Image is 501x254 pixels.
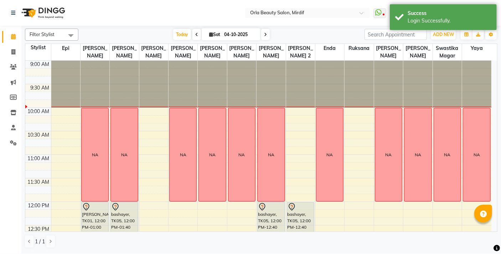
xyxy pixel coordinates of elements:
div: NA [415,152,421,158]
div: NA [209,152,216,158]
div: 10:30 AM [26,131,51,139]
span: ruksana [345,44,373,53]
div: 9:00 AM [29,61,51,68]
input: 2025-10-04 [222,29,258,40]
div: bashayer, TK05, 12:00 PM-12:40 PM, Classic Mani [258,202,284,233]
span: 1 / 1 [35,238,45,245]
div: NA [474,152,480,158]
div: 12:00 PM [27,202,51,209]
div: [PERSON_NAME], TK01, 12:00 PM-01:00 PM, Hair Blow Dry Long [82,202,108,248]
span: [PERSON_NAME] [403,44,432,60]
div: 11:30 AM [26,178,51,186]
span: swastika magar [433,44,462,60]
div: 12:30 PM [27,225,51,233]
div: Success [408,10,491,17]
button: ADD NEW [431,30,456,40]
span: ADD NEW [433,32,454,37]
span: [PERSON_NAME] 2 [286,44,315,60]
div: NA [385,152,392,158]
div: Login Successfully. [408,17,491,25]
span: [PERSON_NAME] [81,44,109,60]
span: [PERSON_NAME] [198,44,227,60]
div: bashayer, TK05, 12:00 PM-12:40 PM, Classic Pedi [287,202,314,233]
span: [PERSON_NAME] [110,44,139,60]
div: 10:00 AM [26,108,51,115]
div: NA [121,152,128,158]
div: NA [327,152,333,158]
div: NA [268,152,274,158]
div: 11:00 AM [26,155,51,162]
span: Today [173,29,191,40]
div: NA [92,152,98,158]
span: Filter Stylist [30,31,55,37]
span: yaya [462,44,491,53]
span: [PERSON_NAME] [374,44,403,60]
span: [PERSON_NAME] [227,44,256,60]
span: [PERSON_NAME] [257,44,285,60]
span: [PERSON_NAME] [139,44,168,60]
img: logo [18,3,67,23]
div: NA [239,152,245,158]
div: 9:30 AM [29,84,51,92]
span: Sat [207,32,222,37]
div: NA [180,152,186,158]
div: Stylist [25,44,51,51]
span: Enda [315,44,344,53]
div: NA [444,152,450,158]
span: Epi [51,44,80,53]
input: Search Appointment [365,29,427,40]
span: [PERSON_NAME] [169,44,197,60]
